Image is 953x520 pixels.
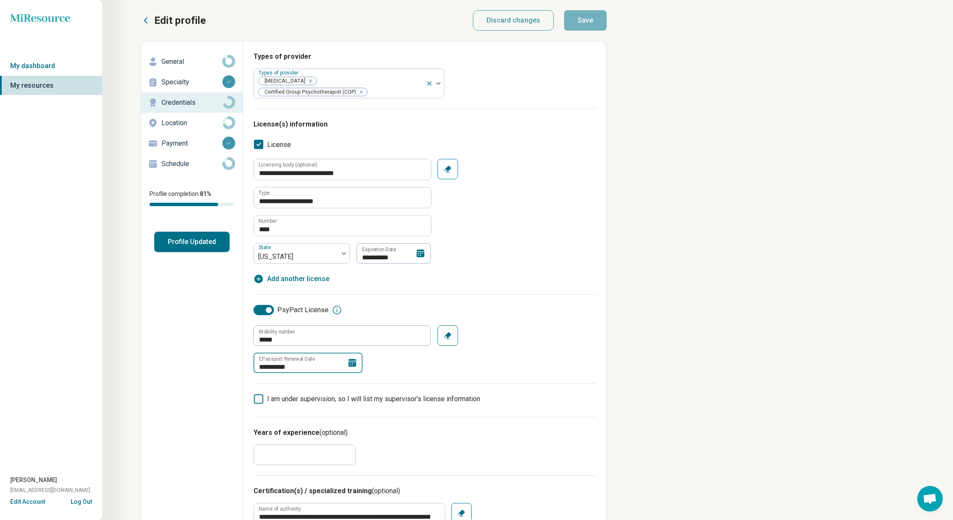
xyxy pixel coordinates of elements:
label: State [259,245,273,251]
p: Schedule [161,159,222,169]
span: (optional) [372,487,400,495]
span: [EMAIL_ADDRESS][DOMAIN_NAME] [10,486,90,494]
div: Profile completion: [141,184,243,211]
p: General [161,57,222,67]
span: Add another license [267,274,329,284]
button: Discard changes [473,10,554,31]
a: General [141,52,243,72]
label: Number [259,218,277,224]
label: Types of provider [259,70,300,76]
div: Profile completion [150,203,234,206]
label: PsyPact License [253,305,328,315]
p: Specialty [161,77,222,87]
span: [PERSON_NAME] [10,476,57,485]
a: Specialty [141,72,243,92]
p: Location [161,118,222,128]
label: Type [259,190,270,195]
a: Schedule [141,154,243,174]
button: Profile Updated [154,232,230,252]
button: Log Out [71,497,92,504]
p: Edit profile [154,14,206,27]
p: Payment [161,138,222,149]
a: Location [141,113,243,133]
span: 81 % [200,190,211,197]
h3: Types of provider [253,52,596,62]
label: Licensing body (optional) [259,162,317,167]
button: Edit profile [141,14,206,27]
button: Add another license [253,274,329,284]
span: Certified Group Psychotherapist (CGP) [259,88,359,96]
h3: Years of experience [253,428,596,438]
span: (optional) [320,428,348,437]
span: I am under supervision, so I will list my supervisor’s license information [267,395,480,403]
input: credential.licenses.0.name [254,187,431,208]
a: Payment [141,133,243,154]
button: Edit Account [10,497,45,506]
div: Open chat [917,486,943,511]
span: License [267,140,291,150]
h3: Certification(s) / specialized training [253,486,596,496]
a: Credentials [141,92,243,113]
span: [MEDICAL_DATA] [259,77,308,85]
label: Name of authority [259,506,301,511]
button: Save [564,10,607,31]
h3: License(s) information [253,119,596,129]
p: Credentials [161,98,222,108]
